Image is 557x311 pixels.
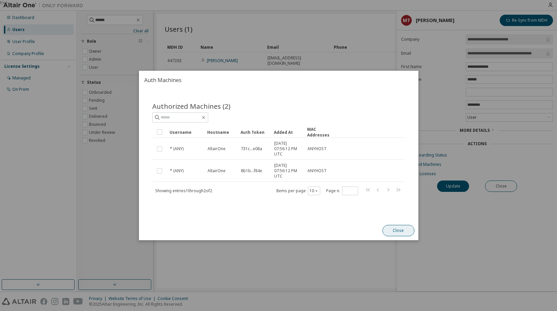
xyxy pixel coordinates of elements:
[274,163,301,179] span: [DATE] 07:56:12 PM UTC
[170,168,184,174] span: * (ANY)
[155,188,212,194] span: Showing entries 1 through 2 of 2
[241,146,262,151] span: 731c...e08a
[274,141,301,157] span: [DATE] 07:56:12 PM UTC
[152,101,231,111] span: Authorized Machines (2)
[139,71,418,89] h2: Auth Machines
[326,187,358,195] span: Page n.
[309,188,318,194] button: 10
[307,146,326,151] span: ANYHOST
[170,127,202,137] div: Username
[307,126,335,138] div: MAC Addresses
[240,127,268,137] div: Auth Token
[274,127,301,137] div: Added At
[170,146,184,151] span: * (ANY)
[207,146,225,151] span: AltairOne
[307,168,326,174] span: ANYHOST
[207,168,225,174] span: AltairOne
[382,225,414,236] button: Close
[207,127,235,137] div: Hostname
[241,168,262,174] span: 8b1b...f84e
[276,187,320,195] span: Items per page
